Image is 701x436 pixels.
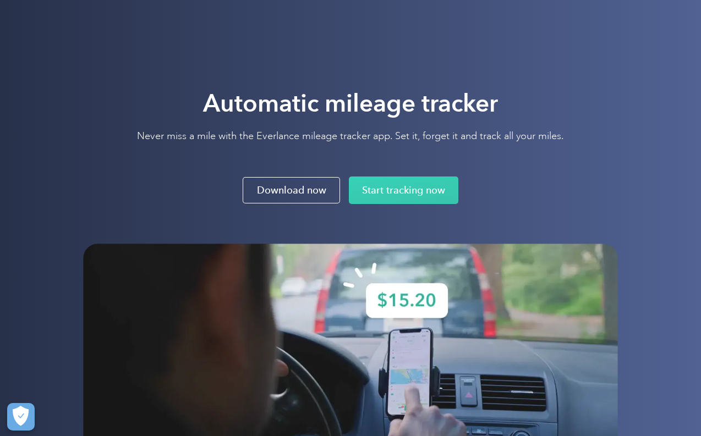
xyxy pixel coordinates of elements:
p: Never miss a mile with the Everlance mileage tracker app. Set it, forget it and track all your mi... [137,129,564,142]
a: Start tracking now [349,176,458,204]
a: Download now [243,177,340,203]
button: Cookies Settings [7,403,35,431]
h1: Automatic mileage tracker [137,88,564,119]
